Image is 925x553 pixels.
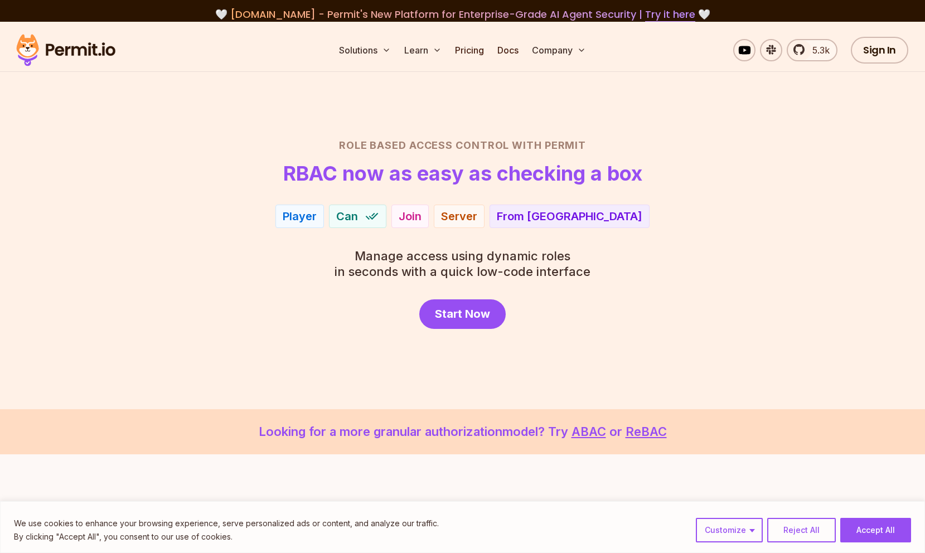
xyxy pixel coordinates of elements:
[493,39,523,61] a: Docs
[512,138,586,153] span: with Permit
[435,306,490,322] span: Start Now
[27,423,898,441] p: Looking for a more granular authorization model? Try or
[767,518,836,542] button: Reject All
[806,43,830,57] span: 5.3k
[696,518,763,542] button: Customize
[787,39,837,61] a: 5.3k
[14,517,439,530] p: We use cookies to enhance your browsing experience, serve personalized ads or content, and analyz...
[14,530,439,544] p: By clicking "Accept All", you consent to our use of cookies.
[400,39,446,61] button: Learn
[72,138,853,153] h2: Role Based Access Control
[645,7,695,22] a: Try it here
[419,299,506,329] a: Start Now
[230,7,695,21] span: [DOMAIN_NAME] - Permit's New Platform for Enterprise-Grade AI Agent Security |
[283,162,642,185] h1: RBAC now as easy as checking a box
[441,208,477,224] div: Server
[527,39,590,61] button: Company
[336,208,358,224] span: Can
[335,248,590,264] span: Manage access using dynamic roles
[399,208,422,224] div: Join
[335,39,395,61] button: Solutions
[840,518,911,542] button: Accept All
[335,248,590,279] p: in seconds with a quick low-code interface
[27,7,898,22] div: 🤍 🤍
[451,39,488,61] a: Pricing
[626,424,667,439] a: ReBAC
[851,37,908,64] a: Sign In
[283,208,317,224] div: Player
[11,31,120,69] img: Permit logo
[572,424,606,439] a: ABAC
[497,208,642,224] div: From [GEOGRAPHIC_DATA]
